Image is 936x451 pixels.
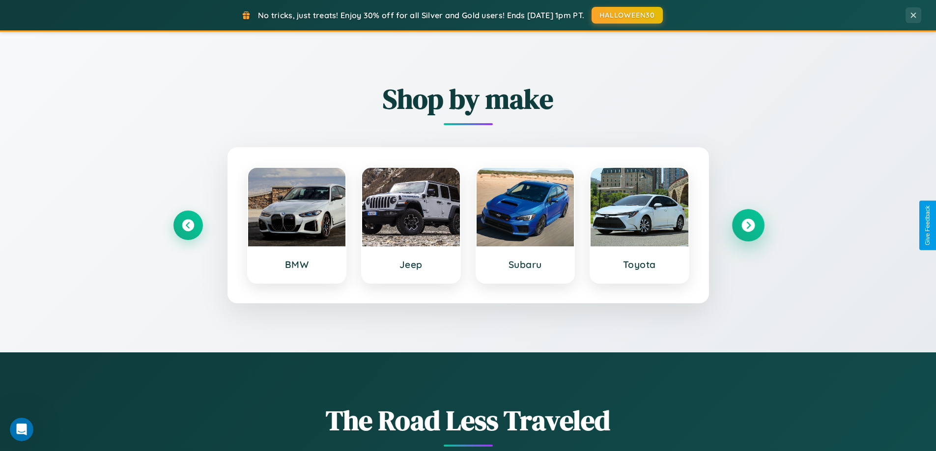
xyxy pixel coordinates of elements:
div: Give Feedback [924,206,931,245]
h3: BMW [258,259,336,270]
h1: The Road Less Traveled [173,401,763,439]
span: No tricks, just treats! Enjoy 30% off for all Silver and Gold users! Ends [DATE] 1pm PT. [258,10,584,20]
h3: Toyota [600,259,679,270]
iframe: Intercom live chat [10,418,33,441]
h3: Subaru [486,259,565,270]
h2: Shop by make [173,80,763,118]
h3: Jeep [372,259,450,270]
button: HALLOWEEN30 [592,7,663,24]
